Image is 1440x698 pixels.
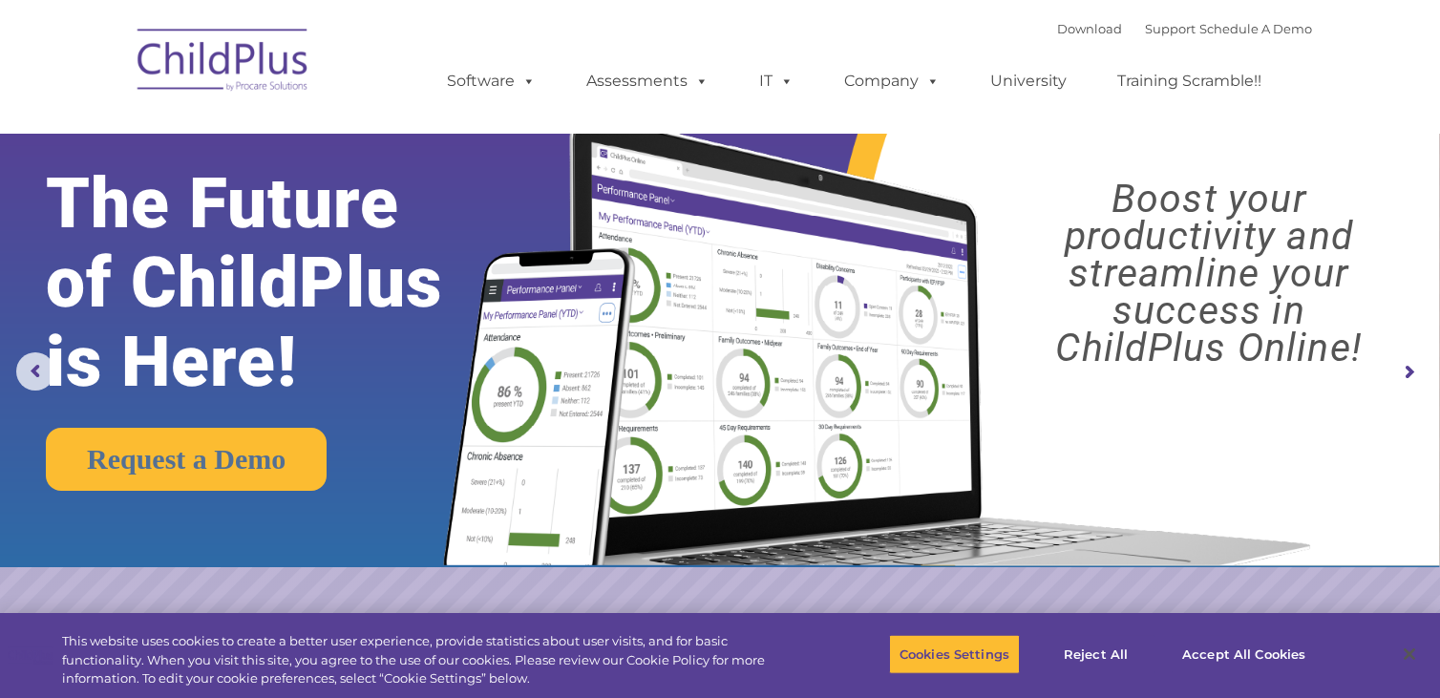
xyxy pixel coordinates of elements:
[1036,634,1155,674] button: Reject All
[62,632,792,688] div: This website uses cookies to create a better user experience, provide statistics about user visit...
[46,428,327,491] a: Request a Demo
[46,164,506,402] rs-layer: The Future of ChildPlus is Here!
[1098,62,1281,100] a: Training Scramble!!
[1145,21,1196,36] a: Support
[567,62,728,100] a: Assessments
[265,126,324,140] span: Last name
[995,180,1423,367] rs-layer: Boost your productivity and streamline your success in ChildPlus Online!
[1057,21,1312,36] font: |
[428,62,555,100] a: Software
[265,204,347,219] span: Phone number
[740,62,813,100] a: IT
[825,62,959,100] a: Company
[1057,21,1122,36] a: Download
[1172,634,1316,674] button: Accept All Cookies
[1388,633,1430,675] button: Close
[889,634,1020,674] button: Cookies Settings
[128,15,319,111] img: ChildPlus by Procare Solutions
[971,62,1086,100] a: University
[1199,21,1312,36] a: Schedule A Demo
